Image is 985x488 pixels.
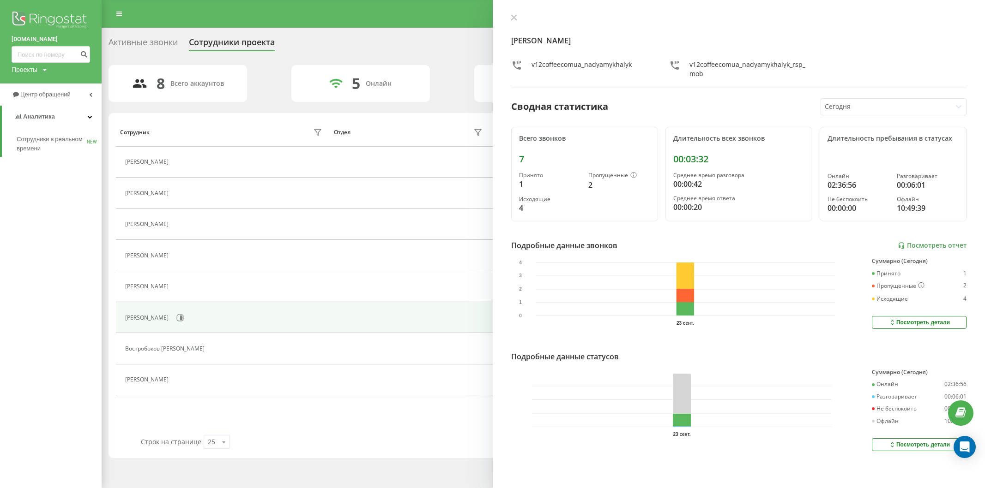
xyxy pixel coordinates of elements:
div: 1 [519,179,581,190]
div: [PERSON_NAME] [125,376,171,383]
div: Длительность пребывания в статусах [828,135,959,143]
div: [PERSON_NAME] [125,159,171,165]
div: Принято [519,172,581,179]
div: 4 [519,202,581,214]
div: Среднее время ответа [673,195,804,202]
div: Исходящие [872,296,908,302]
div: 02:36:56 [944,381,967,387]
text: 2 [519,287,522,292]
div: Отдел [334,129,350,136]
a: [DOMAIN_NAME] [12,35,90,44]
text: 23 сент. [677,321,694,326]
div: 10:49:39 [944,418,967,424]
div: Длительность всех звонков [673,135,804,143]
div: v12coffeecomua_nadyamykhalyk_rsp_mob [689,60,809,78]
div: [PERSON_NAME] [125,315,171,321]
div: [PERSON_NAME] [125,221,171,227]
div: v12coffeecomua_nadyamykhalyk [532,60,632,78]
div: Подробные данные звонков [511,240,617,251]
div: 1 [963,270,967,277]
div: Пропущенные [872,282,925,290]
div: Онлайн [828,173,889,179]
div: Не беспокоить [872,405,917,412]
span: Аналитика [23,113,55,120]
div: 10:49:39 [897,202,959,214]
text: 23 сент. [673,432,690,437]
div: Всего аккаунтов [170,80,224,88]
div: Подробные данные статусов [511,351,619,362]
div: Онлайн [366,80,392,88]
div: [PERSON_NAME] [125,252,171,259]
div: Среднее время разговора [673,172,804,179]
div: Посмотреть детали [888,441,950,448]
div: Разговаривает [872,393,917,400]
div: 2 [963,282,967,290]
button: Посмотреть детали [872,438,967,451]
img: Ringostat logo [12,9,90,32]
div: 00:00:42 [673,179,804,190]
div: 5 [352,75,360,92]
div: Исходящие [519,196,581,202]
div: Активные звонки [109,37,178,52]
a: Посмотреть отчет [898,242,967,250]
div: Онлайн [872,381,898,387]
span: Строк на странице [141,437,201,446]
div: Офлайн [872,418,899,424]
div: Разговаривает [897,173,959,179]
div: 7 [519,154,650,165]
input: Поиск по номеру [12,46,90,63]
div: Офлайн [897,196,959,202]
a: Сотрудники в реальном времениNEW [17,131,102,157]
div: Сотрудник [120,129,150,136]
div: Востробоков [PERSON_NAME] [125,345,207,352]
button: Посмотреть детали [872,316,967,329]
div: Всего звонков [519,135,650,143]
a: Аналитика [2,106,102,128]
div: 00:00:00 [828,202,889,214]
div: Проекты [12,65,37,74]
div: [PERSON_NAME] [125,283,171,290]
text: 3 [519,274,522,279]
div: 2 [588,179,650,190]
span: Сотрудники в реальном времени [17,135,87,153]
div: Сотрудники проекта [189,37,275,52]
div: Не беспокоить [828,196,889,202]
div: [PERSON_NAME] [125,190,171,196]
div: 00:06:01 [944,393,967,400]
h4: [PERSON_NAME] [511,35,967,46]
div: 02:36:56 [828,179,889,190]
div: 00:03:32 [673,154,804,165]
div: 25 [208,437,215,446]
text: 0 [519,313,522,318]
div: 00:00:00 [944,405,967,412]
div: 4 [963,296,967,302]
div: Суммарно (Сегодня) [872,369,967,375]
div: Посмотреть детали [888,319,950,326]
div: 8 [157,75,165,92]
div: Принято [872,270,900,277]
span: Центр обращений [20,91,71,98]
text: 1 [519,300,522,305]
div: 00:06:01 [897,179,959,190]
div: Пропущенные [588,172,650,179]
div: Сводная статистика [511,100,608,113]
text: 4 [519,260,522,265]
div: Open Intercom Messenger [954,436,976,458]
div: 00:00:20 [673,202,804,213]
div: Суммарно (Сегодня) [872,258,967,264]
